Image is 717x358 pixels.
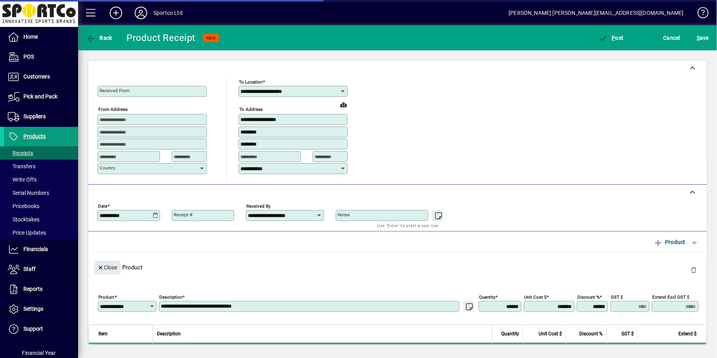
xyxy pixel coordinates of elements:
[684,266,703,273] app-page-header-button: Delete
[127,32,196,44] div: Product Receipt
[4,107,78,126] a: Suppliers
[22,350,56,356] span: Financial Year
[509,7,684,19] div: [PERSON_NAME] [PERSON_NAME][EMAIL_ADDRESS][DOMAIN_NAME]
[100,88,130,93] mat-label: Received From
[23,73,50,80] span: Customers
[596,31,626,45] button: Post
[695,31,711,45] button: Save
[23,306,43,312] span: Settings
[8,216,39,223] span: Stocktakes
[611,294,623,299] mat-label: GST $
[23,326,43,332] span: Support
[23,34,38,40] span: Home
[612,35,616,41] span: P
[4,226,78,239] a: Price Updates
[159,294,182,299] mat-label: Description
[157,330,181,338] span: Description
[4,199,78,213] a: Pricebooks
[174,212,192,217] mat-label: Receipt #
[337,98,350,111] a: View on map
[4,67,78,87] a: Customers
[4,299,78,319] a: Settings
[4,160,78,173] a: Transfers
[697,32,709,44] span: ave
[97,261,117,274] span: Close
[4,47,78,67] a: POS
[8,176,37,183] span: Write Offs
[8,203,39,209] span: Pricebooks
[652,294,689,299] mat-label: Extend excl GST $
[338,212,350,217] mat-label: Notes
[23,246,48,252] span: Financials
[88,253,707,281] div: Product
[650,235,689,249] button: Product
[4,173,78,186] a: Write Offs
[206,36,216,41] span: NEW
[84,31,114,45] button: Back
[654,236,685,248] span: Product
[524,294,546,299] mat-label: Unit Cost $
[577,294,600,299] mat-label: Discount %
[4,87,78,107] a: Pick and Pack
[4,280,78,299] a: Reports
[4,186,78,199] a: Serial Numbers
[4,27,78,47] a: Home
[239,79,263,85] mat-label: To location
[697,35,700,41] span: S
[692,2,707,27] a: Knowledge Base
[128,6,153,20] button: Profile
[579,330,603,338] span: Discount %
[598,35,624,41] span: ost
[153,7,183,19] div: Sportco Ltd
[8,230,46,236] span: Price Updates
[246,203,270,208] mat-label: Received by
[4,146,78,160] a: Receipts
[98,203,107,208] mat-label: Date
[23,286,43,292] span: Reports
[377,221,439,230] mat-hint: Use 'Enter' to start a new line
[23,133,46,139] span: Products
[23,266,36,272] span: Staff
[86,35,112,41] span: Back
[664,32,681,44] span: Cancel
[4,260,78,279] a: Staff
[684,261,703,280] button: Delete
[621,330,634,338] span: GST $
[4,319,78,339] a: Support
[8,163,36,169] span: Transfers
[678,330,697,338] span: Extend $
[8,190,49,196] span: Serial Numbers
[479,294,495,299] mat-label: Quantity
[23,113,46,119] span: Suppliers
[4,240,78,259] a: Financials
[100,165,115,171] mat-label: Country
[23,93,57,100] span: Pick and Pack
[98,294,114,299] mat-label: Product
[94,261,121,275] button: Close
[78,31,121,45] app-page-header-button: Back
[92,264,123,271] app-page-header-button: Close
[98,330,108,338] span: Item
[4,213,78,226] a: Stocktakes
[539,330,562,338] span: Unit Cost $
[662,31,683,45] button: Cancel
[8,150,33,156] span: Receipts
[23,53,34,60] span: POS
[103,6,128,20] button: Add
[501,330,519,338] span: Quantity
